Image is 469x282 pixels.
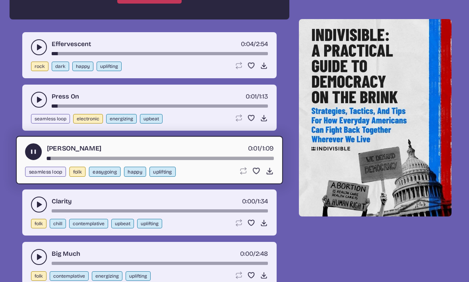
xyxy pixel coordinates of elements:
button: folk [69,167,85,177]
div: song-time-bar [47,157,274,160]
div: / [240,249,268,259]
a: Big Much [52,249,80,259]
div: / [246,92,268,101]
button: energizing [92,271,122,281]
button: uplifting [149,167,176,177]
button: uplifting [126,271,151,281]
button: Favorite [247,62,255,70]
div: song-time-bar [52,104,268,108]
button: play-pause toggle [31,197,47,212]
button: seamless loop [31,114,70,124]
button: upbeat [140,114,163,124]
div: / [241,39,268,49]
button: rock [31,62,48,71]
button: seamless loop [25,167,66,177]
span: timer [246,93,257,100]
span: 1:09 [262,144,274,152]
button: Favorite [247,114,255,122]
span: timer [241,40,254,48]
button: uplifting [137,219,162,228]
a: Clarity [52,197,72,206]
button: contemplative [50,271,89,281]
span: timer [248,144,260,152]
button: Loop [234,219,242,227]
a: Press On [52,92,79,101]
span: 1:34 [258,197,268,205]
span: timer [240,250,253,257]
button: play-pause toggle [31,39,47,55]
a: Effervescent [52,39,91,49]
div: song-time-bar [52,262,268,265]
button: Loop [234,62,242,70]
button: play-pause toggle [31,92,47,108]
div: song-time-bar [52,209,268,212]
button: play-pause toggle [25,143,42,160]
img: Help save our democracy! [299,19,452,216]
button: Loop [234,271,242,279]
button: happy [124,167,146,177]
a: [PERSON_NAME] [47,143,102,153]
span: timer [242,197,255,205]
button: easygoing [89,167,121,177]
button: uplifting [97,62,122,71]
button: energizing [106,114,137,124]
div: / [242,197,268,206]
button: folk [31,219,47,228]
button: happy [72,62,93,71]
button: Favorite [247,219,255,227]
button: dark [52,62,69,71]
button: play-pause toggle [31,249,47,265]
span: 2:48 [256,250,268,257]
button: Favorite [252,167,260,175]
button: Loop [239,167,247,175]
button: folk [31,271,47,281]
button: Favorite [247,271,255,279]
button: contemplative [69,219,108,228]
button: Loop [234,114,242,122]
span: 2:54 [256,40,268,48]
button: upbeat [111,219,134,228]
span: 1:13 [259,93,268,100]
button: chill [50,219,66,228]
button: electronic [73,114,103,124]
div: / [248,143,274,153]
div: song-time-bar [52,52,268,55]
